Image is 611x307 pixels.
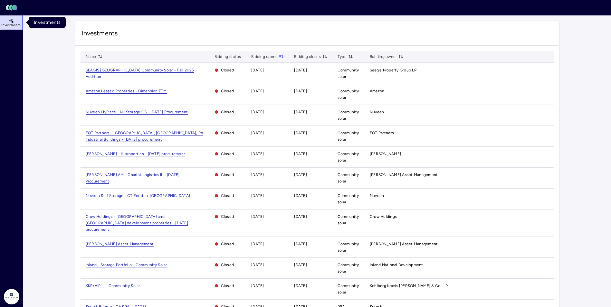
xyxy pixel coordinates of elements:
[370,53,404,60] span: Building owner
[294,53,327,60] span: Bidding closes
[215,67,241,73] span: Closed
[86,110,188,114] a: Nuveen MyPlace - NJ Storage CS - [DATE] Procurement
[98,54,103,59] button: toggle sorting
[294,263,307,267] time: [DATE]
[332,237,365,258] td: Community solar
[294,89,307,93] time: [DATE]
[251,89,264,93] time: [DATE]
[251,284,264,288] time: [DATE]
[332,168,365,189] td: Community solar
[215,53,241,60] span: Bidding status
[294,193,307,198] time: [DATE]
[294,68,307,72] time: [DATE]
[294,110,307,114] time: [DATE]
[322,54,327,59] button: toggle sorting
[29,17,66,28] div: Investments
[86,214,188,232] a: Crow Holdings - [GEOGRAPHIC_DATA] and [GEOGRAPHIC_DATA] development properties - [DATE] procurement
[251,68,264,72] time: [DATE]
[251,131,264,135] time: [DATE]
[215,192,241,199] span: Closed
[86,263,167,267] a: Inland - Storage Portfolio - Community Solar
[86,242,154,246] a: [PERSON_NAME] Asset Management
[86,131,204,142] a: EQT Partners - [GEOGRAPHIC_DATA], [GEOGRAPHIC_DATA], PA Industrial Buildings - [DATE] procurement
[365,84,554,105] td: Amazon
[215,151,241,157] span: Closed
[86,110,188,115] span: Nuveen MyPlace - NJ Storage CS - [DATE] Procurement
[332,63,365,84] td: Community solar
[215,130,241,136] span: Closed
[365,209,554,237] td: Crow Holdings
[348,54,353,59] button: toggle sorting
[1,23,21,27] span: Investments
[365,126,554,147] td: EQT Partners
[251,263,264,267] time: [DATE]
[86,193,190,198] a: Nuveen Self Storage - CT Feed-in-[GEOGRAPHIC_DATA]
[365,168,554,189] td: [PERSON_NAME] Asset Management
[338,53,353,60] span: Type
[251,110,264,114] time: [DATE]
[365,237,554,258] td: [PERSON_NAME] Asset Management
[86,242,154,247] span: [PERSON_NAME] Asset Management
[86,284,140,288] a: KKR/AIP - IL Community Solar
[332,258,365,279] td: Community solar
[279,54,284,59] button: toggle sorting
[294,172,307,177] time: [DATE]
[251,172,264,177] time: [DATE]
[215,213,241,220] span: Closed
[294,152,307,156] time: [DATE]
[4,289,19,304] img: Dimension Energy
[294,284,307,288] time: [DATE]
[332,147,365,168] td: Community solar
[294,214,307,219] time: [DATE]
[365,258,554,279] td: Inland National Development
[86,284,140,288] span: KKR/AIP - IL Community Solar
[332,209,365,237] td: Community solar
[365,147,554,168] td: [PERSON_NAME]
[215,172,241,178] span: Closed
[86,263,167,267] span: Inland - Storage Portfolio - Community Solar
[86,53,103,60] span: Name
[215,283,241,289] span: Closed
[294,242,307,246] time: [DATE]
[365,189,554,209] td: Nuveen
[86,89,167,94] span: Amazon Leased Properties - Dimension FTM
[294,131,307,135] time: [DATE]
[215,262,241,268] span: Closed
[251,53,284,60] span: Bidding opens
[251,193,264,198] time: [DATE]
[251,242,264,246] time: [DATE]
[251,214,264,219] time: [DATE]
[86,89,167,93] a: Amazon Leased Properties - Dimension FTM
[332,126,365,147] td: Community solar
[86,68,194,79] a: SEAGIS [GEOGRAPHIC_DATA] Community Solar - Fall 2025 Addition
[86,172,180,183] a: [PERSON_NAME] AM - Chariot Logistics IL - [DATE] Procurement
[332,279,365,300] td: Community solar
[332,105,365,126] td: Community solar
[365,279,554,300] td: Kohlberg Kravis [PERSON_NAME] & Co. L.P.
[398,54,403,59] button: toggle sorting
[365,63,554,84] td: Seagis Property Group LP
[215,88,241,94] span: Closed
[215,241,241,247] span: Closed
[86,152,186,156] a: [PERSON_NAME] - IL properties - [DATE] procurement
[82,29,553,38] span: Investments
[251,152,264,156] time: [DATE]
[332,189,365,209] td: Community solar
[215,109,241,115] span: Closed
[332,84,365,105] td: Community solar
[365,105,554,126] td: Nuveen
